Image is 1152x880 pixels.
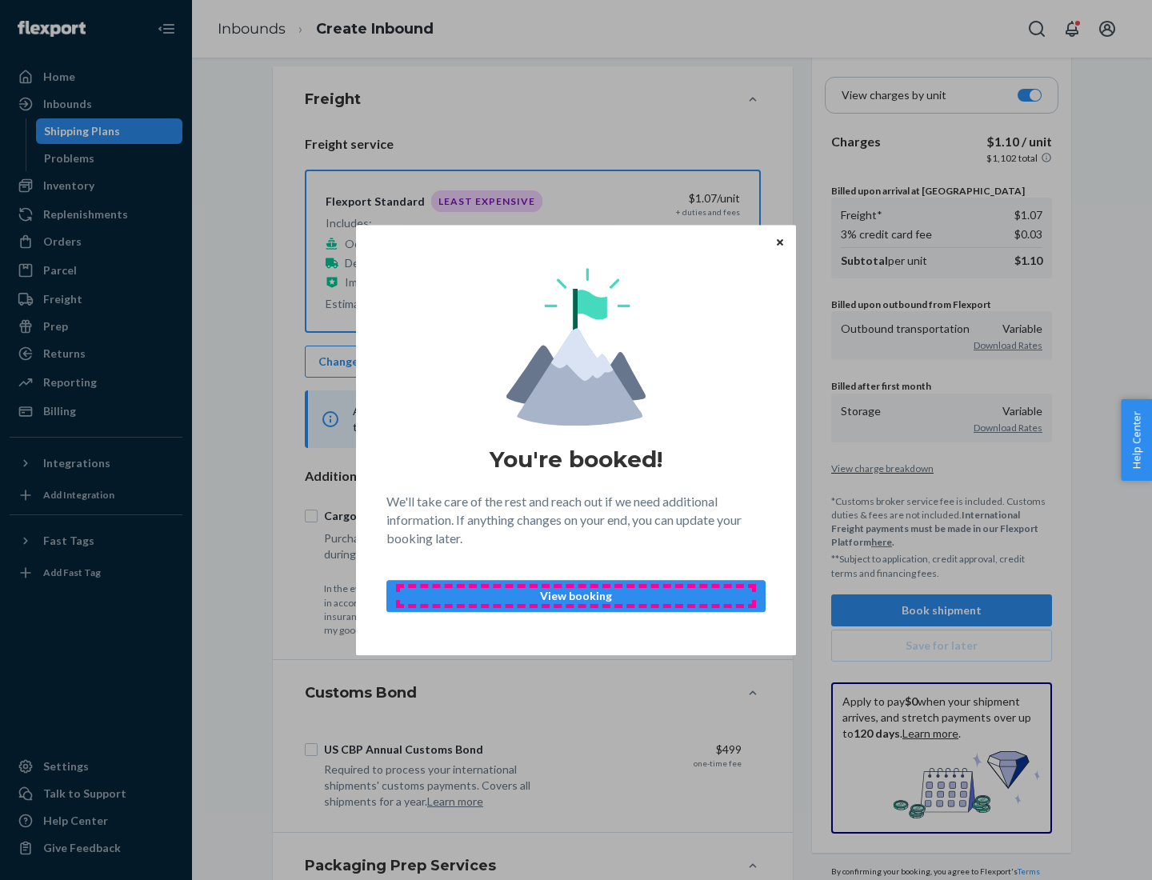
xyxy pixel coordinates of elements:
button: View booking [386,580,766,612]
button: Close [772,233,788,250]
p: We'll take care of the rest and reach out if we need additional information. If anything changes ... [386,493,766,548]
h1: You're booked! [490,445,662,474]
img: svg+xml,%3Csvg%20viewBox%3D%220%200%20174%20197%22%20fill%3D%22none%22%20xmlns%3D%22http%3A%2F%2F... [506,268,646,426]
p: View booking [400,588,752,604]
